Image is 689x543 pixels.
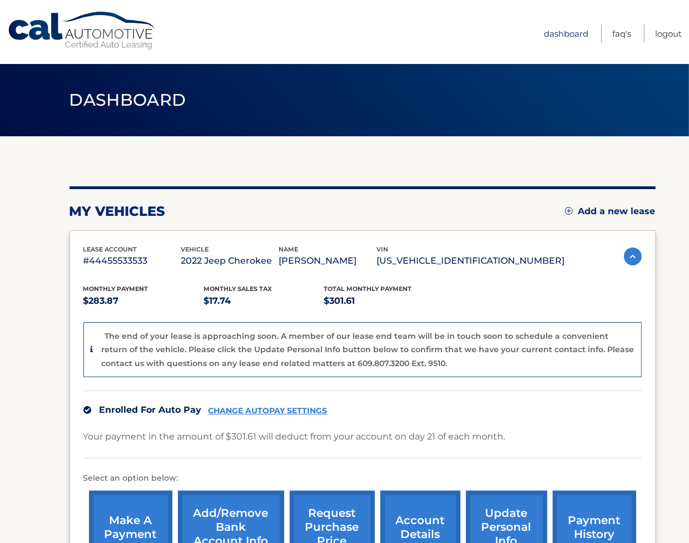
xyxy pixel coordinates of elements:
p: 2022 Jeep Cherokee [181,253,279,269]
a: Dashboard [544,24,588,43]
span: Monthly Payment [83,285,148,293]
img: accordion-active.svg [624,248,642,265]
h2: my vehicles [70,203,166,220]
span: vin [377,245,389,253]
span: name [279,245,299,253]
p: [PERSON_NAME] [279,253,377,269]
span: lease account [83,245,137,253]
p: Select an option below: [83,472,642,485]
p: The end of your lease is approaching soon. A member of our lease end team will be in touch soon t... [102,331,635,368]
img: add.svg [565,207,573,215]
p: $301.61 [324,293,445,309]
p: $283.87 [83,293,204,309]
p: #44455533533 [83,253,181,269]
span: Enrolled For Auto Pay [100,404,202,415]
span: Monthly sales Tax [204,285,272,293]
a: Logout [655,24,682,43]
p: [US_VEHICLE_IDENTIFICATION_NUMBER] [377,253,565,269]
a: Add a new lease [565,206,656,217]
a: Cal Automotive [7,11,157,51]
a: CHANGE AUTOPAY SETTINGS [209,406,328,416]
a: FAQ's [612,24,631,43]
span: Dashboard [70,90,186,110]
p: $17.74 [204,293,324,309]
span: Total Monthly Payment [324,285,412,293]
span: vehicle [181,245,209,253]
p: Your payment in the amount of $301.61 will deduct from your account on day 21 of each month. [83,429,505,445]
img: check.svg [83,406,91,414]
